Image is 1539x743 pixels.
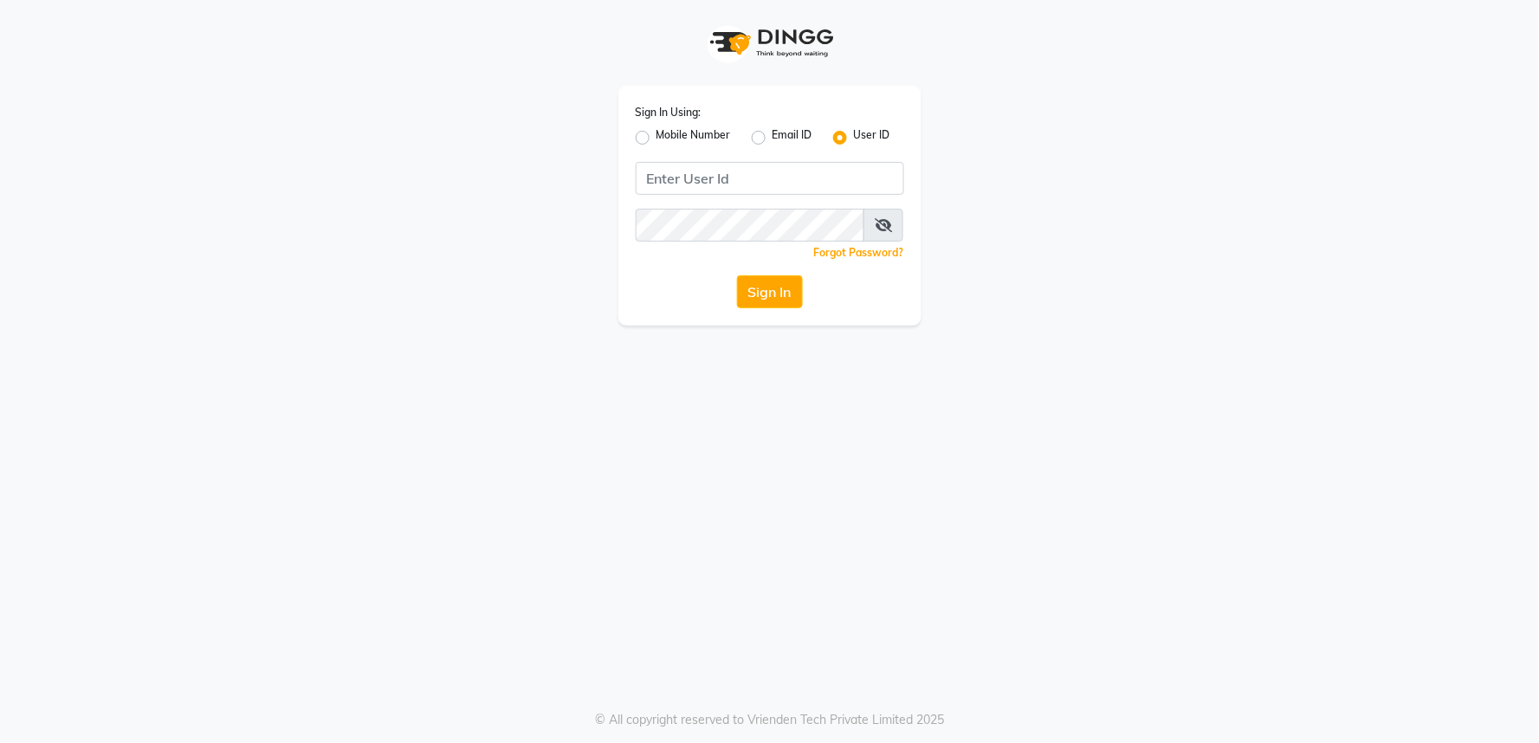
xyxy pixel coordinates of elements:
[636,105,702,120] label: Sign In Using:
[854,127,890,148] label: User ID
[656,127,731,148] label: Mobile Number
[636,162,904,195] input: Username
[737,275,803,308] button: Sign In
[701,17,839,68] img: logo1.svg
[636,209,865,242] input: Username
[814,246,904,259] a: Forgot Password?
[773,127,812,148] label: Email ID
